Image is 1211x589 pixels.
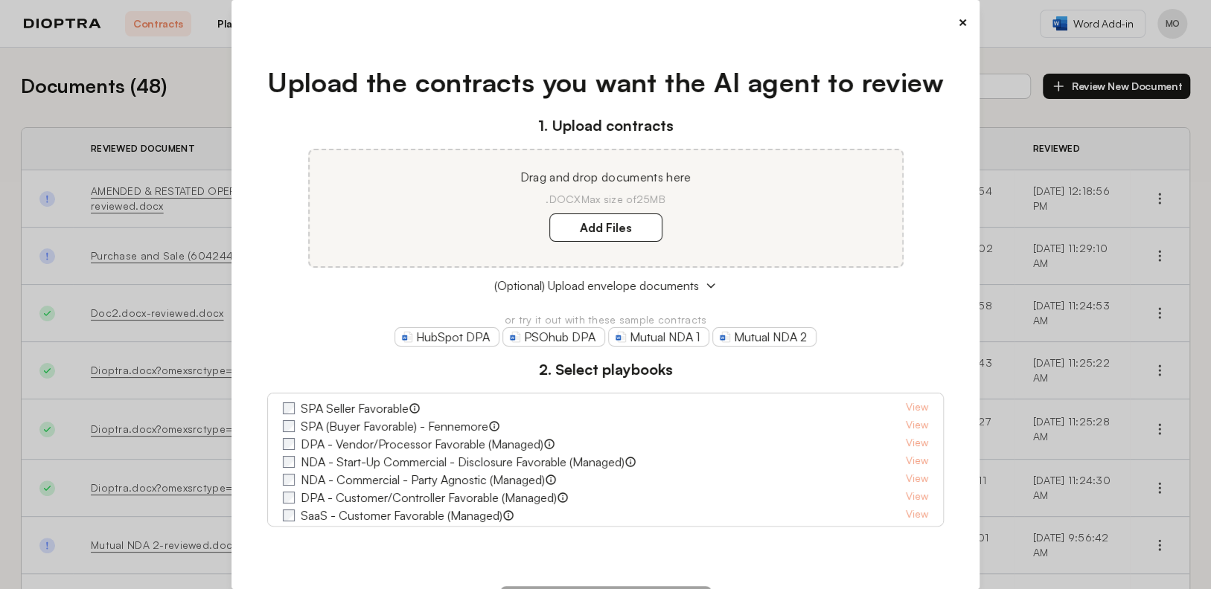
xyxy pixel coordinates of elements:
a: View [906,506,928,524]
a: View [906,489,928,506]
a: HubSpot DPA [394,327,499,347]
label: DPA - Customer/Controller Favorable (Managed) [301,489,557,506]
a: View [906,453,928,471]
label: DPA - Vendor/Processor Favorable (Managed) [301,435,543,453]
label: Add Files [549,213,662,242]
span: (Optional) Upload envelope documents [494,277,699,294]
label: SPA (Buyer Favorable) - Fennemore [301,417,488,435]
a: PSOhub DPA [502,327,605,347]
h1: Upload the contracts you want the AI agent to review [267,62,944,103]
a: View [906,399,928,417]
p: .DOCX Max size of 25MB [327,192,884,207]
label: NDA - Start-Up Commercial - Disclosure Favorable (Managed) [301,453,624,471]
p: Drag and drop documents here [327,168,884,186]
label: NDA - Commercial - Party Agnostic (Managed) [301,471,545,489]
h3: 2. Select playbooks [267,358,944,381]
label: SPA Seller Favorable [301,399,409,417]
button: × [958,12,968,33]
a: View [906,471,928,489]
button: (Optional) Upload envelope documents [267,277,944,294]
a: Mutual NDA 1 [608,327,709,347]
a: View [906,417,928,435]
a: View [906,435,928,453]
p: or try it out with these sample contracts [267,312,944,327]
a: Mutual NDA 2 [712,327,817,347]
a: View [906,524,928,542]
label: Fennemore Retail Real Estate - Tenant Favorable [301,524,555,542]
label: SaaS - Customer Favorable (Managed) [301,506,502,524]
h3: 1. Upload contracts [267,115,944,137]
